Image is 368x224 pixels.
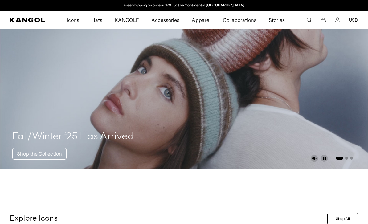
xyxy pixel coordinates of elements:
[311,155,318,162] button: Unmute
[321,155,328,162] button: Pause
[124,3,245,7] a: Free Shipping on orders $79+ to the Continental [GEOGRAPHIC_DATA]
[321,17,326,23] button: Cart
[12,148,67,160] a: Shop the Collection
[121,3,247,8] slideshow-component: Announcement bar
[217,11,263,29] a: Collaborations
[350,157,353,160] button: Go to slide 3
[85,11,108,29] a: Hats
[67,11,79,29] span: Icons
[92,11,102,29] span: Hats
[192,11,210,29] span: Apparel
[306,17,312,23] summary: Search here
[336,157,343,160] button: Go to slide 1
[349,17,358,23] button: USD
[115,11,139,29] span: KANGOLF
[121,3,247,8] div: Announcement
[223,11,256,29] span: Collaborations
[269,11,285,29] span: Stories
[10,18,45,22] a: Kangol
[121,3,247,8] div: 1 of 2
[151,11,179,29] span: Accessories
[12,131,134,143] h4: Fall/Winter ‘25 Has Arrived
[186,11,216,29] a: Apparel
[345,157,348,160] button: Go to slide 2
[108,11,145,29] a: KANGOLF
[61,11,85,29] a: Icons
[335,155,353,160] ul: Select a slide to show
[263,11,291,29] a: Stories
[145,11,186,29] a: Accessories
[10,214,325,223] p: Explore Icons
[335,17,340,23] a: Account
